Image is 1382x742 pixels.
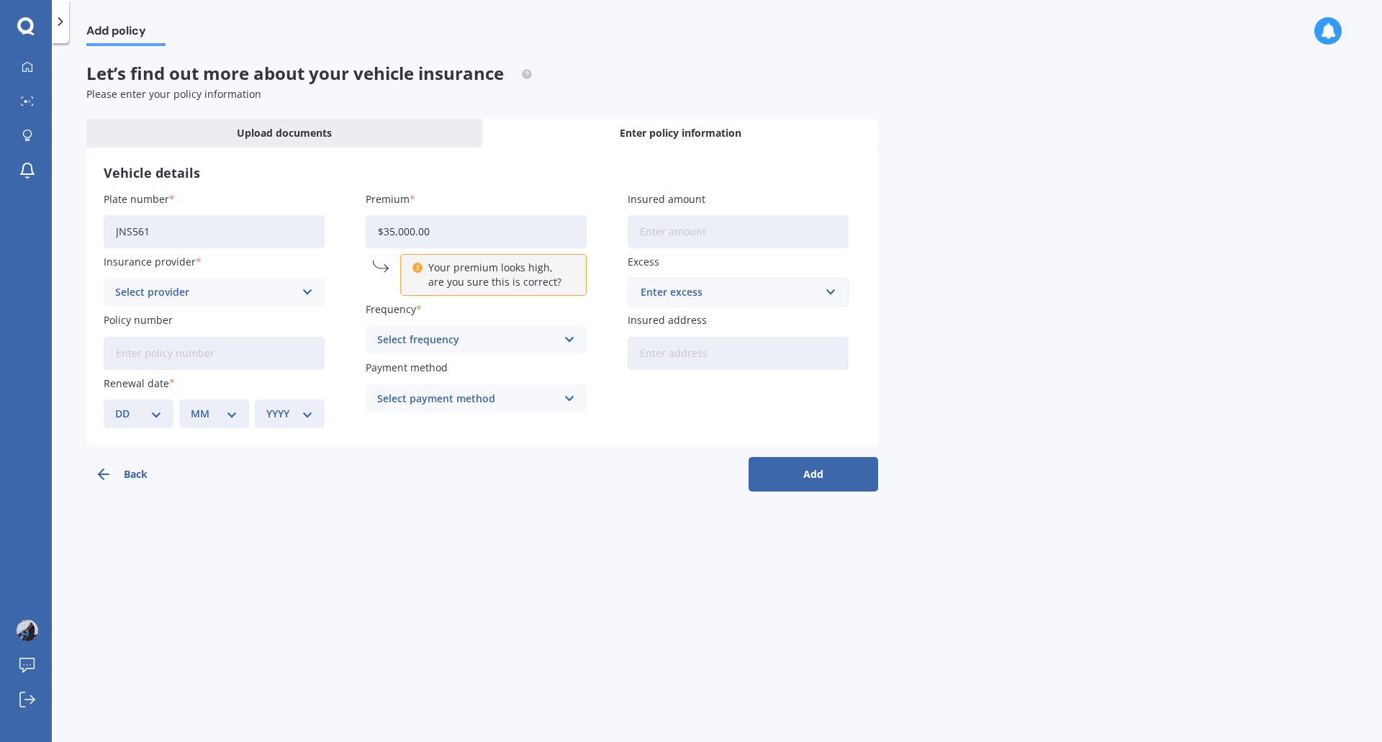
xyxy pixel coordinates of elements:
span: Add policy [86,24,166,43]
button: Add [749,457,878,492]
span: Payment method [366,361,448,375]
span: Please enter your policy information [86,87,261,101]
button: Back [86,457,216,492]
h3: Vehicle details [104,165,861,181]
input: Enter amount [628,215,849,248]
span: Renewal date [104,376,169,390]
span: Excess [628,255,659,268]
div: Enter excess [641,284,818,300]
p: Your premium looks high, are you sure this is correct? [428,261,569,289]
div: Select frequency [377,332,556,348]
input: Enter policy number [104,337,325,370]
span: Insured address [628,314,707,327]
span: Enter policy information [620,126,741,140]
div: Select provider [115,284,294,300]
img: picture [17,620,38,641]
input: Enter plate number [104,215,325,248]
span: Upload documents [237,126,332,140]
input: Enter amount [366,215,587,248]
input: Enter address [628,337,849,370]
span: Frequency [366,302,416,316]
span: Policy number [104,314,173,327]
span: Insurance provider [104,255,196,268]
div: Select payment method [377,391,556,407]
span: Premium [366,192,410,206]
span: Let’s find out more about your vehicle insurance [86,61,533,85]
span: Plate number [104,192,169,206]
span: Insured amount [628,192,705,206]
